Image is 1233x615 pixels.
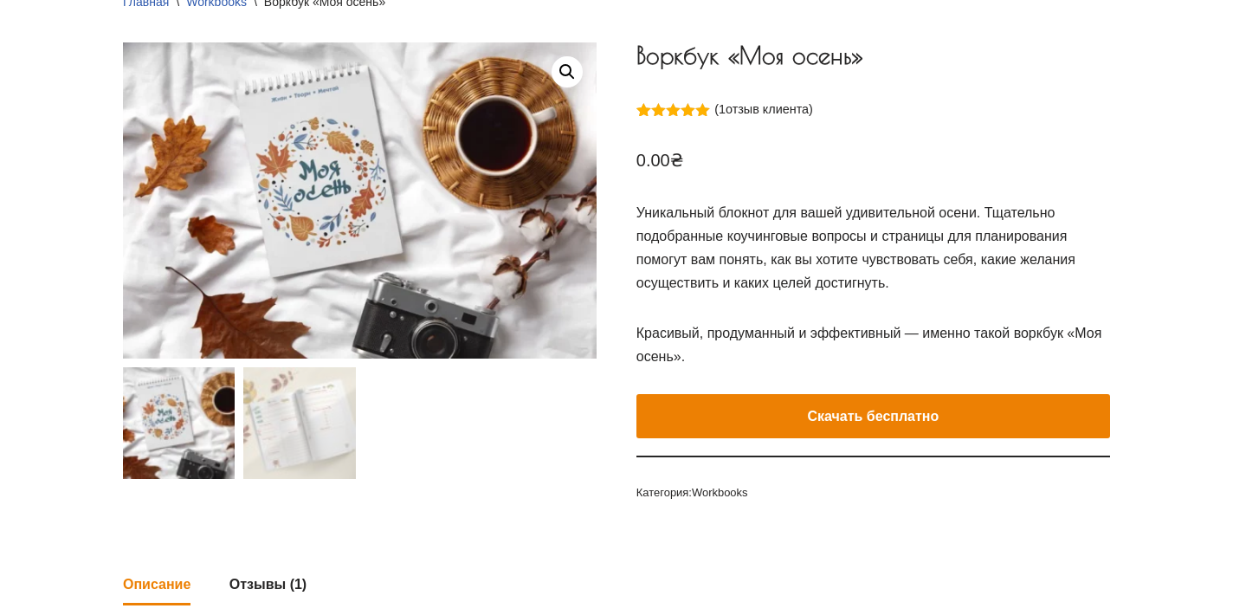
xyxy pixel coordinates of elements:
[636,42,1110,69] h1: Воркбук «Моя осень»
[692,486,748,499] a: Workbooks
[636,102,711,178] span: Рейтинг из 5 на основе опроса пользователя
[636,151,683,170] bdi: 0.00
[636,102,643,137] span: 1
[123,367,235,479] img: Воркбук "Моя осень"
[243,367,355,479] img: Воркбук "Моя осень" — изображение 2
[719,102,726,116] span: 1
[552,56,583,87] a: Просмотр галереи изображений в полноэкранном режиме
[636,201,1110,295] p: Уникальный блокнот для вашей удивительной осени. Тщательно подобранные коучинговые вопросы и стра...
[636,483,1110,502] span: Категория:
[636,102,711,116] div: Оценка 5.00 из 5
[229,566,307,603] a: Отзывы (1)
[636,394,1110,439] button: Скачать бесплатно
[714,102,813,116] a: (1отзыв клиента)
[123,566,190,603] a: Описание
[670,151,683,170] span: ₴
[636,321,1110,368] p: Красивый, продуманный и эффективный — именно такой воркбук «Моя осень».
